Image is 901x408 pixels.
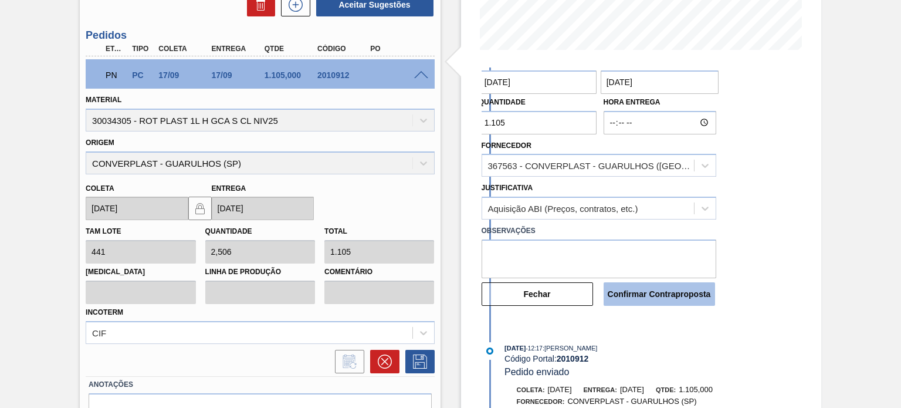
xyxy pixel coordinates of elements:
div: Qtde [262,45,320,53]
span: - 12:17 [526,345,543,352]
div: Etapa [103,45,129,53]
div: 367563 - CONVERPLAST - GUARULHOS ([GEOGRAPHIC_DATA]) [488,161,695,171]
label: Tam lote [86,227,121,235]
div: Informar alteração no pedido [329,350,364,373]
button: Fechar [482,282,593,306]
strong: 2010912 [557,354,589,363]
span: 1.105,000 [679,385,713,394]
label: Hora Entrega [604,94,716,111]
input: dd/mm/yyyy [601,70,719,94]
input: dd/mm/yyyy [479,70,597,94]
p: PN [106,70,126,80]
label: Justificativa [482,184,533,192]
div: Salvar Pedido [399,350,435,373]
div: 17/09/2025 [209,70,267,80]
span: [DATE] [620,385,644,394]
span: [DATE] [548,385,572,394]
span: [DATE] [504,345,526,352]
label: Comentário [324,264,434,281]
label: Total [324,227,347,235]
div: Aquisição ABI (Preços, contratos, etc.) [488,204,638,214]
div: Cancelar pedido [364,350,399,373]
input: dd/mm/yyyy [86,197,188,220]
label: Coleta [86,184,114,193]
div: Código Portal: [504,354,783,363]
label: [MEDICAL_DATA] [86,264,195,281]
img: atual [486,348,493,355]
div: PO [367,45,425,53]
span: CONVERPLAST - GUARULHOS (SP) [567,397,696,406]
label: Quantidade [479,98,526,106]
label: Material [86,96,121,104]
div: Pedido de Compra [129,70,155,80]
div: Tipo [129,45,155,53]
div: Coleta [155,45,214,53]
label: Linha de Produção [205,264,315,281]
span: Pedido enviado [504,367,569,377]
div: Código [314,45,372,53]
span: Fornecedor: [517,398,565,405]
span: : [PERSON_NAME] [543,345,598,352]
span: Entrega: [584,386,617,393]
label: Anotações [89,376,431,393]
label: Observações [482,222,716,240]
label: Quantidade [205,227,252,235]
label: Entrega [212,184,246,193]
div: 17/09/2025 [155,70,214,80]
label: Origem [86,139,114,147]
div: Pedido em Negociação [103,62,129,88]
div: 1.105,000 [262,70,320,80]
span: Qtde: [656,386,676,393]
button: locked [188,197,212,220]
h3: Pedidos [86,29,434,42]
input: dd/mm/yyyy [212,197,314,220]
img: locked [193,201,207,215]
label: Fornecedor [482,141,531,150]
button: Confirmar Contraproposta [604,282,715,306]
div: Entrega [209,45,267,53]
label: Incoterm [86,308,123,316]
div: CIF [92,328,106,338]
span: Coleta: [517,386,545,393]
div: 2010912 [314,70,372,80]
